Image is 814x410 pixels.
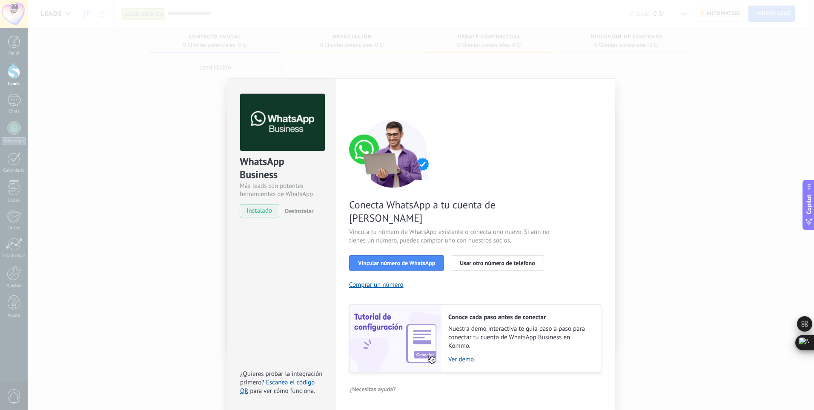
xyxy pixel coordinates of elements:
img: logo_main.png [240,94,325,151]
div: Más leads con potentes herramientas de WhatsApp [240,182,324,198]
span: para ver cómo funciona. [250,387,315,395]
span: Conecta WhatsApp a tu cuenta de [PERSON_NAME] [349,198,552,225]
img: connect number [349,119,439,188]
span: Copilot [805,195,813,214]
a: Ver demo [448,355,593,364]
span: Nuestra demo interactiva te guía paso a paso para conectar tu cuenta de WhatsApp Business en Kommo. [448,325,593,350]
button: Comprar un número [349,281,404,289]
span: Desinstalar [285,207,313,215]
h2: Conoce cada paso antes de conectar [448,313,593,321]
span: Vincula tu número de WhatsApp existente o conecta uno nuevo. Si aún no tienes un número, puedes c... [349,228,552,245]
button: Desinstalar [281,205,313,217]
span: ¿Quieres probar la integración primero? [240,370,323,387]
span: Usar otro número de teléfono [460,260,535,266]
span: ¿Necesitas ayuda? [350,386,396,392]
button: Vincular número de WhatsApp [349,255,444,271]
button: Usar otro número de teléfono [451,255,544,271]
button: ¿Necesitas ayuda? [349,383,396,396]
span: instalado [240,205,279,217]
div: WhatsApp Business [240,155,324,182]
span: Vincular número de WhatsApp [358,260,435,266]
a: Escanea el código QR [240,378,315,395]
